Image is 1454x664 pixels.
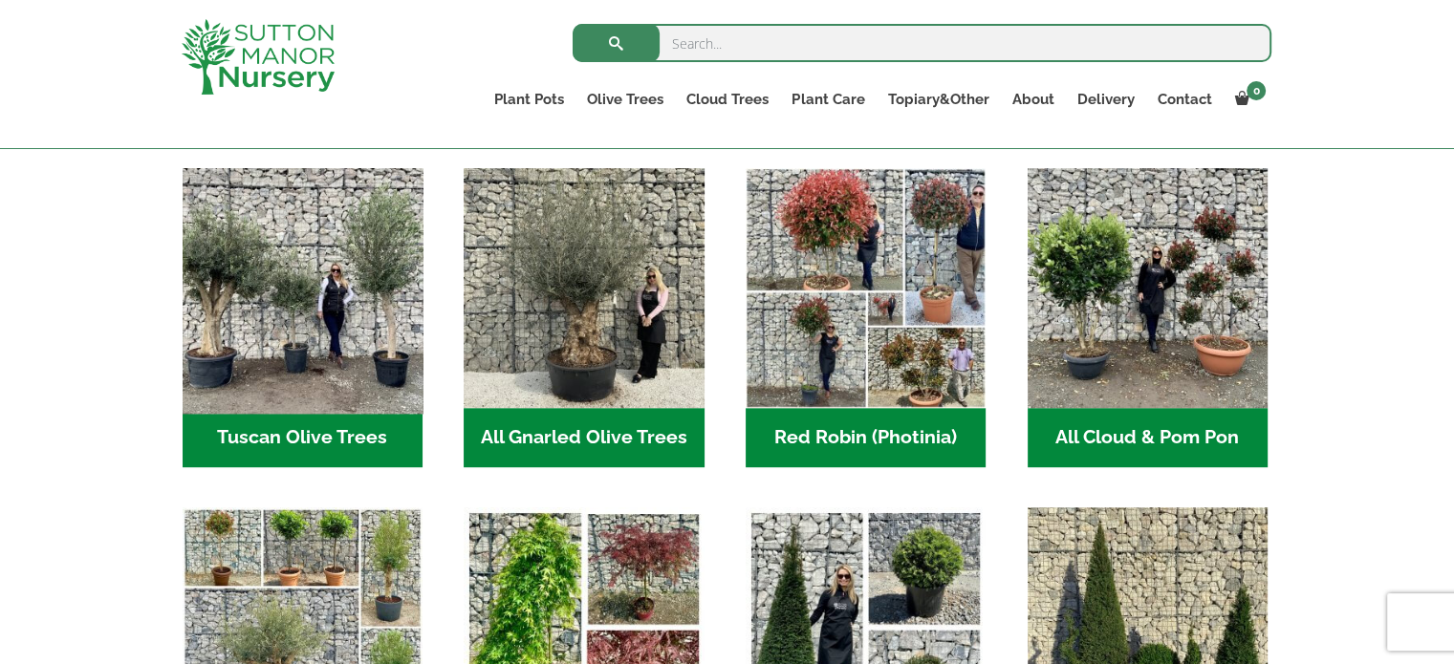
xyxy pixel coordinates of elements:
[182,19,335,95] img: logo
[1028,408,1268,467] h2: All Cloud & Pom Pon
[1065,86,1145,113] a: Delivery
[876,86,1000,113] a: Topiary&Other
[1247,81,1266,100] span: 0
[746,168,986,467] a: Visit product category Red Robin (Photinia)
[183,408,423,467] h2: Tuscan Olive Trees
[1145,86,1223,113] a: Contact
[483,86,575,113] a: Plant Pots
[464,168,704,408] img: Home - 5833C5B7 31D0 4C3A 8E42 DB494A1738DB
[1223,86,1271,113] a: 0
[176,162,428,415] img: Home - 7716AD77 15EA 4607 B135 B37375859F10
[575,86,675,113] a: Olive Trees
[746,408,986,467] h2: Red Robin (Photinia)
[1028,168,1268,408] img: Home - A124EB98 0980 45A7 B835 C04B779F7765
[746,168,986,408] img: Home - F5A23A45 75B5 4929 8FB2 454246946332
[464,168,704,467] a: Visit product category All Gnarled Olive Trees
[464,408,704,467] h2: All Gnarled Olive Trees
[675,86,780,113] a: Cloud Trees
[183,168,423,467] a: Visit product category Tuscan Olive Trees
[1000,86,1065,113] a: About
[780,86,876,113] a: Plant Care
[1028,168,1268,467] a: Visit product category All Cloud & Pom Pon
[573,24,1271,62] input: Search...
